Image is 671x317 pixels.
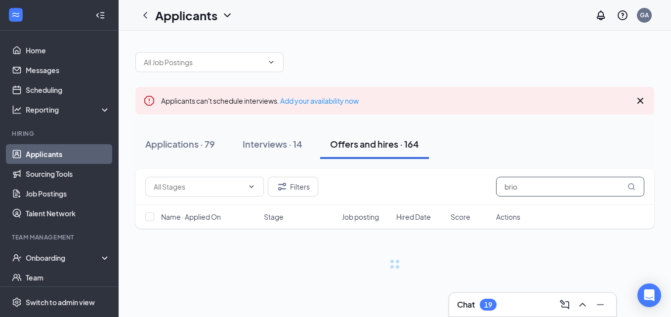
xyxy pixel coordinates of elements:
[95,10,105,20] svg: Collapse
[496,177,644,197] input: Search in offers and hires
[457,299,475,310] h3: Chat
[451,212,470,222] span: Score
[617,9,629,21] svg: QuestionInfo
[276,181,288,193] svg: Filter
[264,212,284,222] span: Stage
[640,11,649,19] div: GA
[577,299,588,311] svg: ChevronUp
[592,297,608,313] button: Minimize
[557,297,573,313] button: ComposeMessage
[12,233,108,241] div: Team Management
[26,297,95,307] div: Switch to admin view
[161,212,221,222] span: Name · Applied On
[342,212,379,222] span: Job posting
[268,177,318,197] button: Filter Filters
[155,7,217,24] h1: Applicants
[26,40,110,60] a: Home
[154,181,244,192] input: All Stages
[26,164,110,184] a: Sourcing Tools
[575,297,590,313] button: ChevronUp
[267,58,275,66] svg: ChevronDown
[26,105,111,115] div: Reporting
[496,212,520,222] span: Actions
[12,297,22,307] svg: Settings
[330,138,419,150] div: Offers and hires · 164
[221,9,233,21] svg: ChevronDown
[144,57,263,68] input: All Job Postings
[634,95,646,107] svg: Cross
[595,9,607,21] svg: Notifications
[26,253,102,263] div: Onboarding
[145,138,215,150] div: Applications · 79
[161,96,359,105] span: Applicants can't schedule interviews.
[243,138,302,150] div: Interviews · 14
[594,299,606,311] svg: Minimize
[139,9,151,21] svg: ChevronLeft
[26,268,110,287] a: Team
[26,80,110,100] a: Scheduling
[143,95,155,107] svg: Error
[280,96,359,105] a: Add your availability now
[26,184,110,203] a: Job Postings
[484,301,492,309] div: 19
[559,299,571,311] svg: ComposeMessage
[248,183,255,191] svg: ChevronDown
[12,253,22,263] svg: UserCheck
[12,105,22,115] svg: Analysis
[11,10,21,20] svg: WorkstreamLogo
[26,203,110,223] a: Talent Network
[26,60,110,80] a: Messages
[637,283,661,307] div: Open Intercom Messenger
[26,144,110,164] a: Applicants
[12,129,108,138] div: Hiring
[628,183,635,191] svg: MagnifyingGlass
[396,212,431,222] span: Hired Date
